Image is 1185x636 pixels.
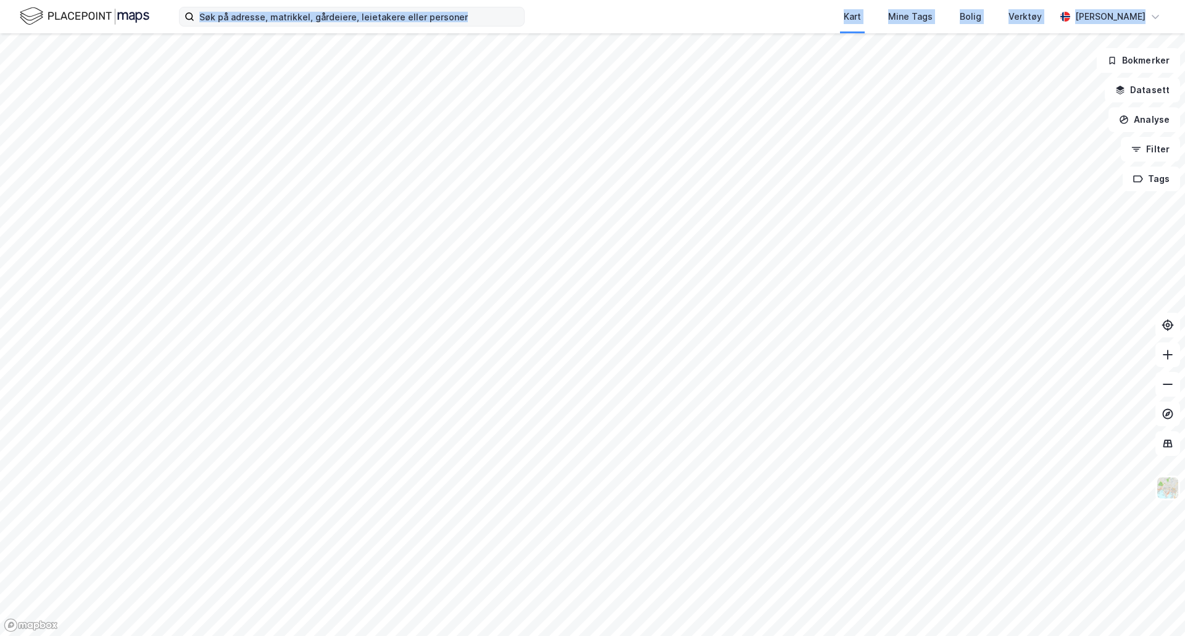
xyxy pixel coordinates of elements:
[1008,9,1042,24] div: Verktøy
[194,7,524,26] input: Søk på adresse, matrikkel, gårdeiere, leietakere eller personer
[20,6,149,27] img: logo.f888ab2527a4732fd821a326f86c7f29.svg
[960,9,981,24] div: Bolig
[1075,9,1145,24] div: [PERSON_NAME]
[844,9,861,24] div: Kart
[888,9,933,24] div: Mine Tags
[1123,577,1185,636] div: Kontrollprogram for chat
[1123,577,1185,636] iframe: Chat Widget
